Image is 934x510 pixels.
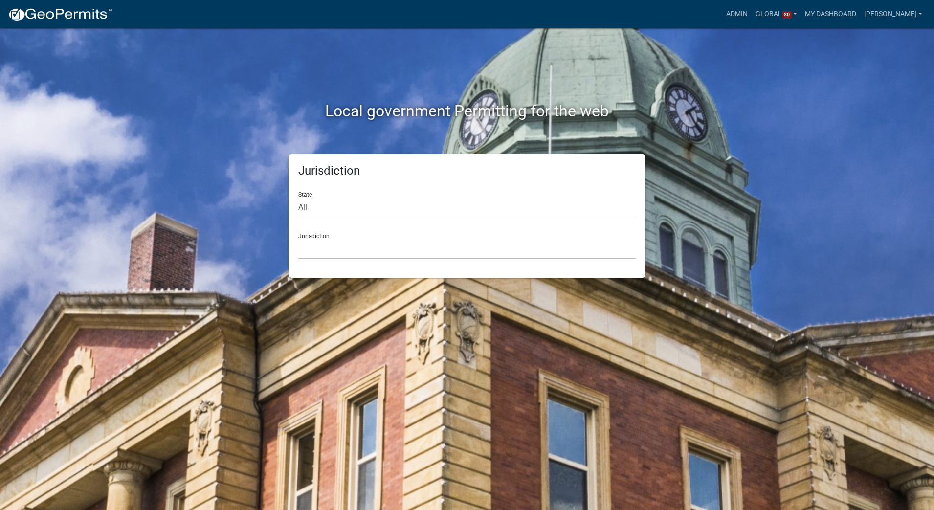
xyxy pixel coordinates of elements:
[860,5,926,23] a: [PERSON_NAME]
[722,5,752,23] a: Admin
[196,102,738,120] h2: Local government Permitting for the web
[782,11,792,19] span: 30
[801,5,860,23] a: My Dashboard
[752,5,801,23] a: Global30
[298,164,636,178] h5: Jurisdiction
